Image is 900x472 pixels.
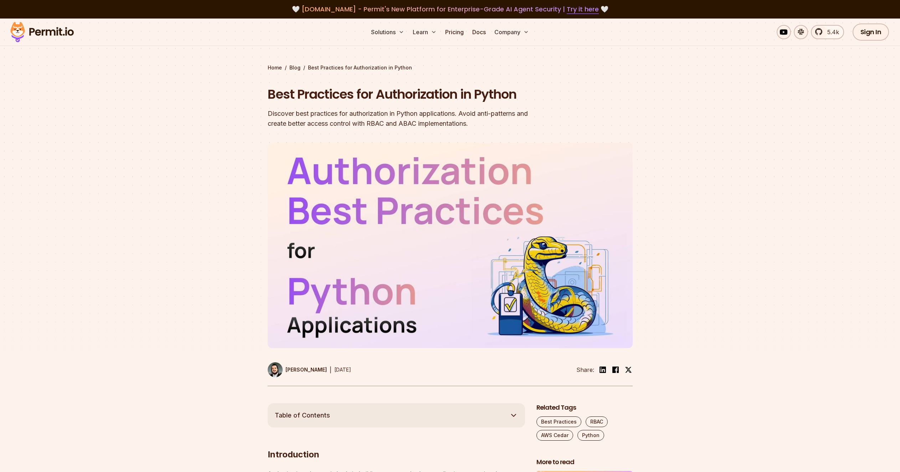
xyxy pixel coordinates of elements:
time: [DATE] [334,367,351,373]
a: AWS Cedar [536,430,573,441]
img: Best Practices for Authorization in Python [268,143,633,348]
a: Docs [469,25,489,39]
div: | [330,365,331,374]
span: 5.4k [823,28,839,36]
span: Table of Contents [275,410,330,420]
a: Best Practices [536,416,581,427]
img: twitter [625,366,632,373]
h2: Related Tags [536,403,633,412]
a: [PERSON_NAME] [268,362,327,377]
a: 5.4k [811,25,844,39]
a: Sign In [853,24,889,41]
a: Python [577,430,604,441]
div: 🤍 🤍 [17,4,883,14]
a: RBAC [586,416,608,427]
p: [PERSON_NAME] [286,366,327,373]
h2: Introduction [268,420,525,460]
div: Discover best practices for authorization in Python applications. Avoid anti-patterns and create ... [268,109,541,129]
button: Learn [410,25,439,39]
img: linkedin [598,365,607,374]
a: Pricing [442,25,467,39]
a: Try it here [567,5,599,14]
button: Solutions [368,25,407,39]
h1: Best Practices for Authorization in Python [268,85,541,103]
a: Blog [289,64,300,71]
img: facebook [611,365,620,374]
li: Share: [576,365,594,374]
button: Table of Contents [268,403,525,427]
div: / / [268,64,633,71]
img: Gabriel L. Manor [268,362,283,377]
button: Company [492,25,532,39]
span: [DOMAIN_NAME] - Permit's New Platform for Enterprise-Grade AI Agent Security | [302,5,599,14]
a: Home [268,64,282,71]
h2: More to read [536,458,633,467]
img: Permit logo [7,20,77,44]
